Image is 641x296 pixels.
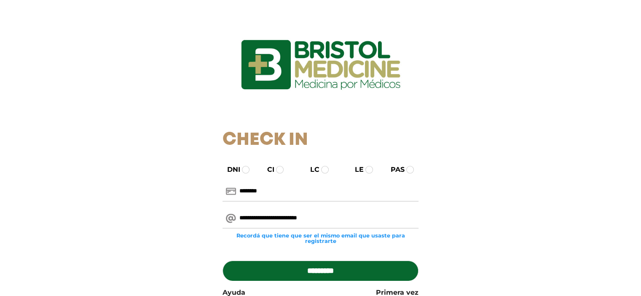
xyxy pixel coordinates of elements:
[223,130,418,151] h1: Check In
[260,165,274,175] label: CI
[383,165,405,175] label: PAS
[347,165,364,175] label: LE
[207,10,434,120] img: logo_ingresarbristol.jpg
[223,233,418,244] small: Recordá que tiene que ser el mismo email que usaste para registrarte
[303,165,319,175] label: LC
[220,165,240,175] label: DNI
